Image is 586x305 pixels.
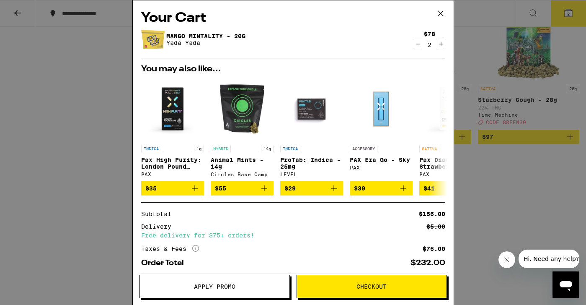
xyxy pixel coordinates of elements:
a: Open page for Pax High Purity: London Pound Cake - 1g from PAX [141,78,204,181]
p: Pax Diamonds: Strawberry Cough - 1g [419,156,482,170]
img: PAX - Pax High Purity: London Pound Cake - 1g [141,78,204,141]
span: $30 [354,185,365,192]
div: 2 [424,42,435,48]
img: LEVEL - ProTab: Indica - 25mg [280,78,343,141]
p: 14g [261,145,274,152]
p: Pax High Purity: London Pound Cake - 1g [141,156,204,170]
span: Apply Promo [194,284,235,289]
p: Animal Mints - 14g [211,156,274,170]
button: Decrement [414,40,422,48]
span: $29 [284,185,296,192]
span: $41 [423,185,435,192]
img: Circles Base Camp - Animal Mints - 14g [211,78,274,141]
div: Order Total [141,259,190,267]
div: Circles Base Camp [211,172,274,177]
div: $76.00 [423,246,445,252]
div: LEVEL [280,172,343,177]
button: Add to bag [141,181,204,196]
span: $35 [145,185,157,192]
p: Yada Yada [166,39,245,46]
p: SATIVA [419,145,439,152]
p: INDICA [280,145,300,152]
p: INDICA [141,145,161,152]
a: Open page for PAX Era Go - Sky from PAX [350,78,413,181]
h2: Your Cart [141,9,445,28]
button: Increment [437,40,445,48]
button: Apply Promo [139,275,290,298]
div: $5.00 [426,224,445,229]
button: Add to bag [211,181,274,196]
div: Taxes & Fees [141,245,199,253]
span: $55 [215,185,226,192]
a: Open page for Animal Mints - 14g from Circles Base Camp [211,78,274,181]
button: Add to bag [419,181,482,196]
a: Open page for ProTab: Indica - 25mg from LEVEL [280,78,343,181]
div: Subtotal [141,211,177,217]
img: PAX - Pax Diamonds: Strawberry Cough - 1g [419,78,482,141]
iframe: Message from company [519,250,579,268]
img: Mango Mintality - 20g [141,28,165,51]
p: ACCESSORY [350,145,377,152]
p: 1g [194,145,204,152]
div: PAX [141,172,204,177]
iframe: Close message [498,251,515,268]
p: PAX Era Go - Sky [350,156,413,163]
iframe: Button to launch messaging window [552,271,579,298]
p: ProTab: Indica - 25mg [280,156,343,170]
div: $78 [424,31,435,37]
h2: You may also like... [141,65,445,73]
div: Free delivery for $75+ orders! [141,232,445,238]
div: $156.00 [419,211,445,217]
button: Add to bag [350,181,413,196]
div: Delivery [141,224,177,229]
button: Add to bag [280,181,343,196]
a: Mango Mintality - 20g [166,33,245,39]
div: PAX [350,165,413,170]
img: PAX - PAX Era Go - Sky [350,78,413,141]
span: Checkout [356,284,387,289]
button: Checkout [297,275,447,298]
a: Open page for Pax Diamonds: Strawberry Cough - 1g from PAX [419,78,482,181]
div: PAX [419,172,482,177]
p: HYBRID [211,145,231,152]
div: $232.00 [410,259,445,267]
